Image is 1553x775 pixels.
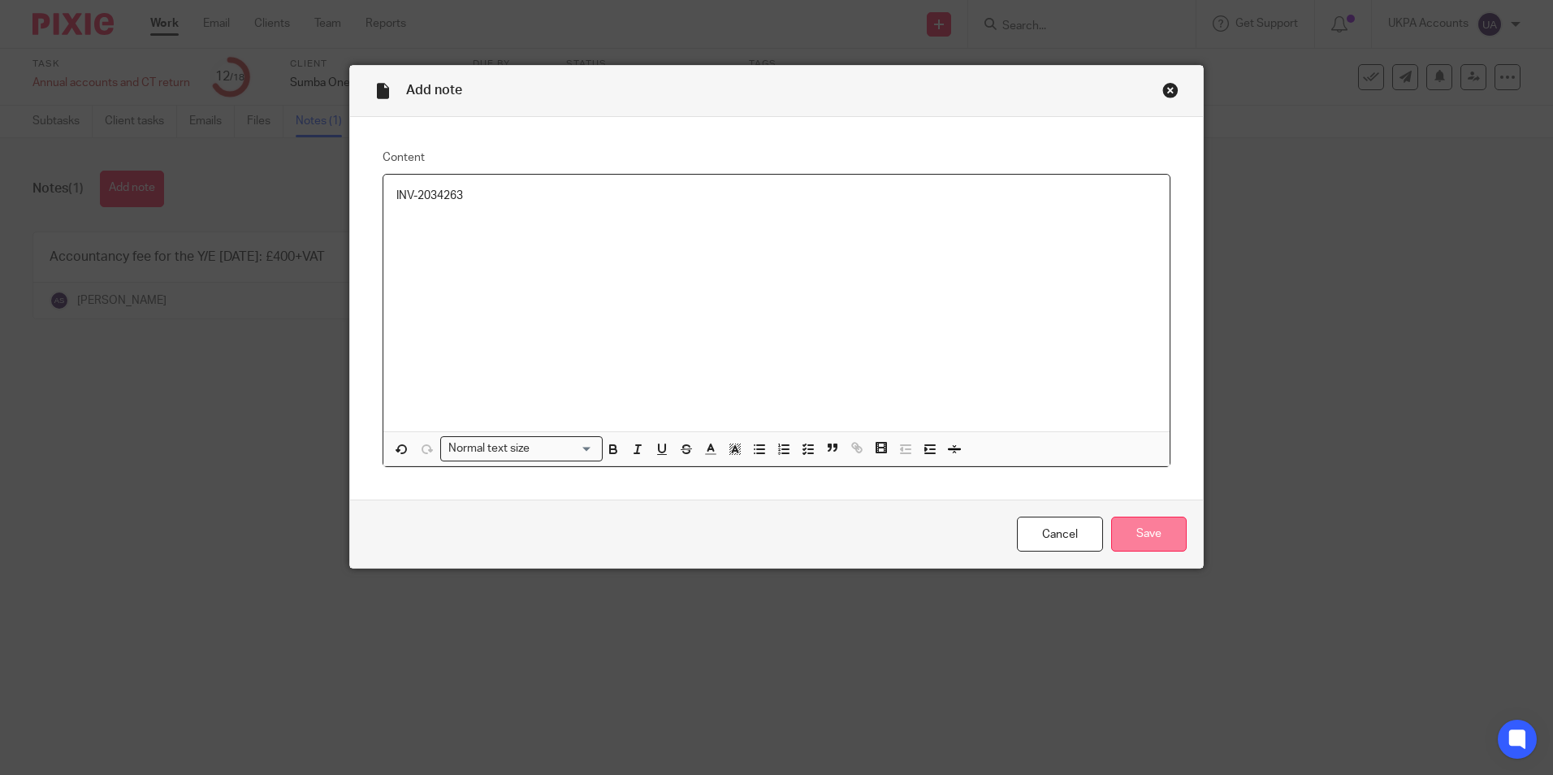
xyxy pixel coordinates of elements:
[1017,517,1103,552] a: Cancel
[396,188,1157,204] p: INV-2034263
[406,84,462,97] span: Add note
[440,436,603,461] div: Search for option
[383,149,1170,166] label: Content
[1162,82,1179,98] div: Close this dialog window
[1111,517,1187,552] input: Save
[534,440,593,457] input: Search for option
[444,440,533,457] span: Normal text size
